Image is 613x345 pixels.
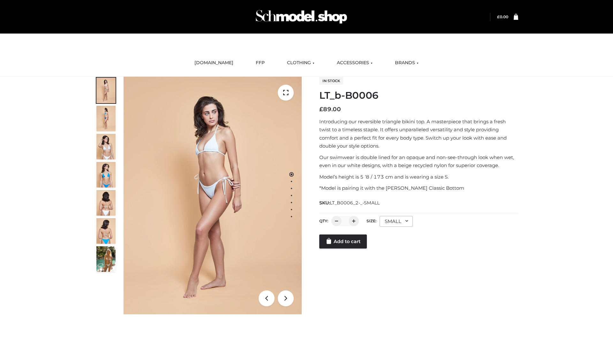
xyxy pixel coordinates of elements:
img: ArielClassicBikiniTop_CloudNine_AzureSky_OW114ECO_2-scaled.jpg [96,106,116,131]
p: Introducing our reversible triangle bikini top. A masterpiece that brings a fresh twist to a time... [319,118,518,150]
div: SMALL [380,216,413,227]
bdi: 89.00 [319,106,341,113]
h1: LT_b-B0006 [319,90,518,101]
img: ArielClassicBikiniTop_CloudNine_AzureSky_OW114ECO_4-scaled.jpg [96,162,116,188]
label: QTY: [319,218,328,223]
p: *Model is pairing it with the [PERSON_NAME] Classic Bottom [319,184,518,192]
span: £ [319,106,323,113]
img: ArielClassicBikiniTop_CloudNine_AzureSky_OW114ECO_7-scaled.jpg [96,190,116,216]
a: BRANDS [390,56,423,70]
span: In stock [319,77,343,85]
img: ArielClassicBikiniTop_CloudNine_AzureSky_OW114ECO_8-scaled.jpg [96,218,116,244]
img: Schmodel Admin 964 [254,4,349,29]
span: £ [497,14,500,19]
p: Model’s height is 5 ‘8 / 173 cm and is wearing a size S. [319,173,518,181]
img: Arieltop_CloudNine_AzureSky2.jpg [96,246,116,272]
a: CLOTHING [282,56,319,70]
bdi: 0.00 [497,14,508,19]
a: ACCESSORIES [332,56,377,70]
p: Our swimwear is double lined for an opaque and non-see-through look when wet, even in our white d... [319,153,518,170]
a: Add to cart [319,234,367,249]
a: £0.00 [497,14,508,19]
img: ArielClassicBikiniTop_CloudNine_AzureSky_OW114ECO_1-scaled.jpg [96,78,116,103]
label: Size: [367,218,376,223]
img: ArielClassicBikiniTop_CloudNine_AzureSky_OW114ECO_1 [124,77,302,314]
span: LT_B0006_2-_-SMALL [330,200,380,206]
span: SKU: [319,199,380,207]
img: ArielClassicBikiniTop_CloudNine_AzureSky_OW114ECO_3-scaled.jpg [96,134,116,159]
a: FFP [251,56,269,70]
a: [DOMAIN_NAME] [190,56,238,70]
